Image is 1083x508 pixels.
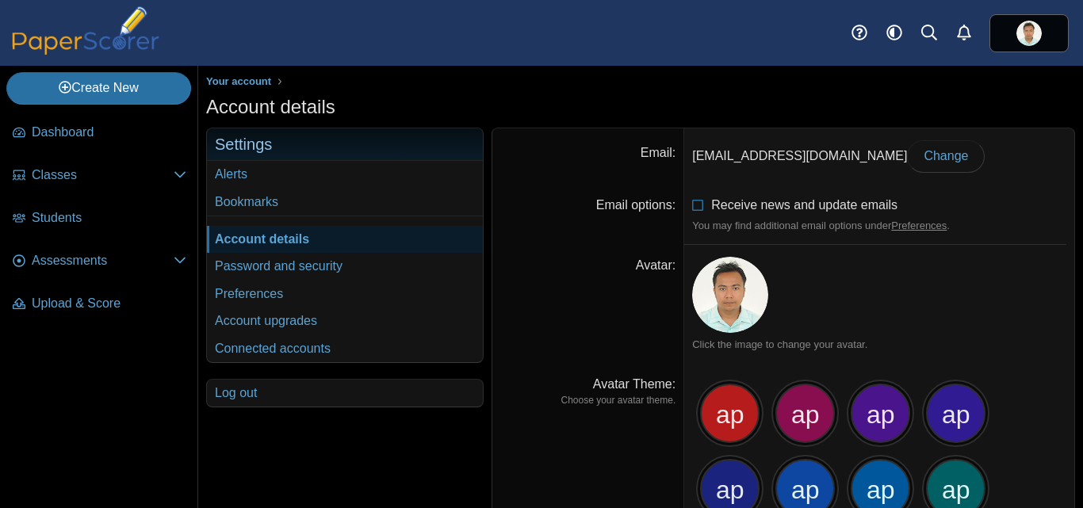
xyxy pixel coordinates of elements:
a: Create New [6,72,191,104]
dd: [EMAIL_ADDRESS][DOMAIN_NAME] [684,128,1074,184]
a: Account details [207,226,483,253]
a: Alerts [207,161,483,188]
div: ap [851,384,910,443]
span: Classes [32,166,174,184]
span: Students [32,209,186,227]
img: PaperScorer [6,6,165,55]
a: Assessments [6,243,193,281]
h3: Settings [207,128,483,161]
label: Avatar [636,258,675,272]
a: Dashboard [6,114,193,152]
a: Bookmarks [207,189,483,216]
a: Students [6,200,193,238]
div: ap [926,384,985,443]
a: Your account [202,72,275,92]
a: Upload & Score [6,285,193,323]
a: Account upgrades [207,307,483,334]
span: Your account [206,75,271,87]
a: ps.qM1w65xjLpOGVUdR [989,14,1069,52]
a: Log out [207,380,483,407]
label: Email [641,146,675,159]
div: ap [700,384,760,443]
a: Classes [6,157,193,195]
div: Click the image to change your avatar. [692,338,1066,352]
div: You may find additional email options under . [692,219,1066,233]
img: ps.qM1w65xjLpOGVUdR [1016,21,1042,46]
a: Preferences [207,281,483,307]
span: Receive news and update emails [711,198,897,212]
div: ap [775,384,835,443]
span: Assessments [32,252,174,269]
span: Change [924,149,968,162]
label: Email options [596,198,676,212]
img: ps.qM1w65xjLpOGVUdR [692,257,768,333]
a: Alerts [947,16,982,51]
a: Connected accounts [207,335,483,362]
span: Upload & Score [32,295,186,312]
a: Preferences [891,220,947,231]
span: Dashboard [32,124,186,141]
h1: Account details [206,94,335,120]
dfn: Choose your avatar theme. [500,394,675,407]
span: adonis maynard pilongo [1016,21,1042,46]
a: Change [907,140,985,172]
label: Avatar Theme [593,377,675,391]
a: Password and security [207,253,483,280]
a: PaperScorer [6,44,165,57]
